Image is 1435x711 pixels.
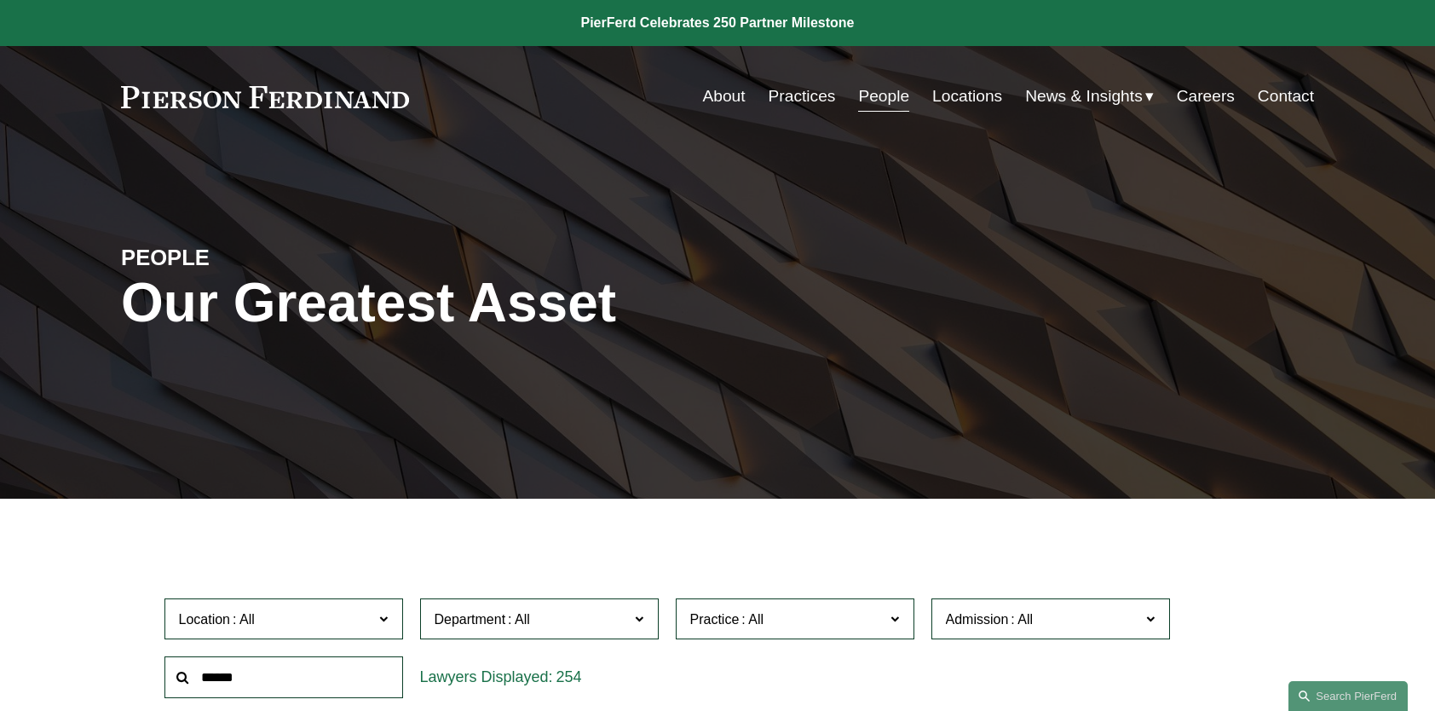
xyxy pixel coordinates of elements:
[1177,80,1235,113] a: Careers
[858,80,909,113] a: People
[946,612,1009,627] span: Admission
[702,80,745,113] a: About
[1025,80,1154,113] a: folder dropdown
[690,612,740,627] span: Practice
[769,80,836,113] a: Practices
[556,668,582,685] span: 254
[121,272,916,334] h1: Our Greatest Asset
[179,612,231,627] span: Location
[435,612,506,627] span: Department
[1025,82,1143,112] span: News & Insights
[1258,80,1314,113] a: Contact
[1288,681,1408,711] a: Search this site
[932,80,1002,113] a: Locations
[121,244,419,271] h4: PEOPLE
